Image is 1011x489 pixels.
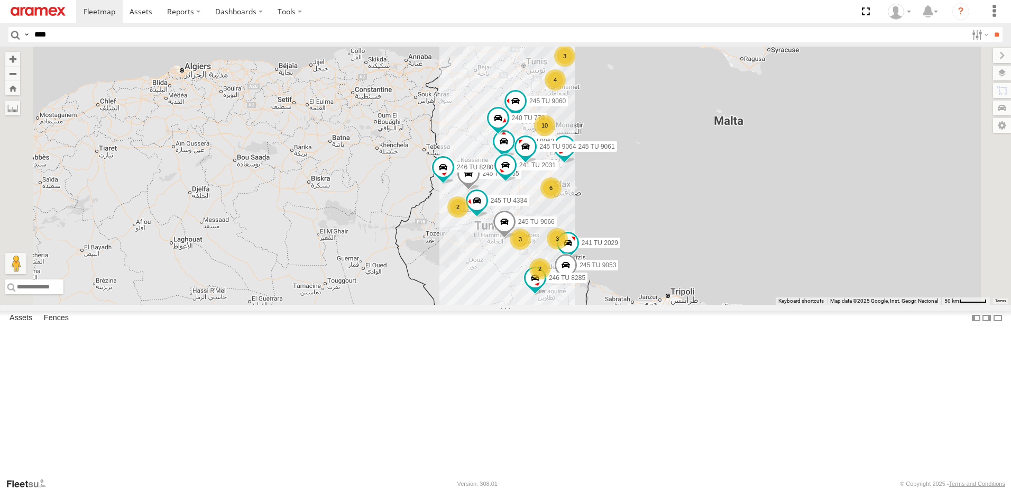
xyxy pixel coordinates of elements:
[510,229,531,250] div: 3
[6,478,54,489] a: Visit our Website
[995,299,1006,303] a: Terms (opens in new tab)
[5,253,26,274] button: Drag Pegman onto the map to open Street View
[5,66,20,81] button: Zoom out
[549,275,585,282] span: 246 TU 8285
[447,196,468,218] div: 2
[554,46,575,67] div: 3
[519,161,556,169] span: 241 TU 2031
[981,311,992,326] label: Dock Summary Table to the Right
[971,311,981,326] label: Dock Summary Table to the Left
[578,143,614,150] span: 245 TU 9061
[534,115,555,136] div: 10
[993,118,1011,133] label: Map Settings
[884,4,915,20] div: Nejah Benkhalifa
[491,197,527,204] span: 245 TU 4334
[5,52,20,66] button: Zoom in
[11,7,66,16] img: aramex-logo.svg
[39,311,74,325] label: Fences
[992,311,1003,326] label: Hide Summary Table
[830,298,938,304] span: Map data ©2025 Google, Inst. Geogr. Nacional
[457,164,493,171] span: 246 TU 8280
[529,258,550,279] div: 2
[949,481,1005,487] a: Terms and Conditions
[944,298,959,304] span: 50 km
[518,218,555,225] span: 245 TU 9066
[539,143,576,150] span: 245 TU 9064
[5,101,20,115] label: Measure
[540,177,562,198] div: 6
[545,69,566,90] div: 4
[778,297,824,305] button: Keyboard shortcuts
[952,3,969,20] i: ?
[941,297,990,305] button: Map Scale: 50 km per 48 pixels
[457,481,498,487] div: Version: 308.01
[512,114,545,122] span: 240 TU 779
[968,27,990,42] label: Search Filter Options
[482,170,519,177] span: 245 TU 9065
[580,261,616,269] span: 245 TU 9053
[900,481,1005,487] div: © Copyright 2025 -
[5,81,20,95] button: Zoom Home
[4,311,38,325] label: Assets
[547,228,568,249] div: 3
[22,27,31,42] label: Search Query
[582,239,618,247] span: 241 TU 2029
[529,97,566,105] span: 245 TU 9060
